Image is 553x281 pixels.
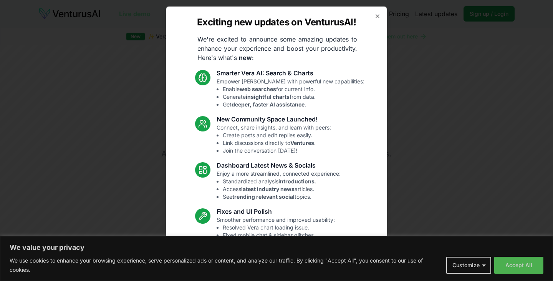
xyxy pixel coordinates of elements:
[232,101,305,107] strong: deeper, faster AI assistance
[290,139,314,146] strong: Ventures
[217,160,341,170] h3: Dashboard Latest News & Socials
[217,216,335,246] p: Smoother performance and improved usability:
[223,239,335,246] li: Enhanced overall UI consistency.
[223,146,331,154] li: Join the conversation [DATE]!
[241,185,295,192] strong: latest industry news
[197,16,356,28] h2: Exciting new updates on VenturusAI!
[223,100,364,108] li: Get .
[217,170,341,200] p: Enjoy a more streamlined, connected experience:
[217,77,364,108] p: Empower [PERSON_NAME] with powerful new capabilities:
[223,139,331,146] li: Link discussions directly to .
[223,93,364,100] li: Generate from data.
[232,193,295,200] strong: trending relevant social
[223,223,335,231] li: Resolved Vera chart loading issue.
[223,231,335,239] li: Fixed mobile chat & sidebar glitches.
[223,131,331,139] li: Create posts and edit replies easily.
[239,53,252,61] strong: new
[217,114,331,123] h3: New Community Space Launched!
[223,185,341,193] li: Access articles.
[278,178,315,184] strong: introductions
[223,85,364,93] li: Enable for current info.
[223,193,341,200] li: See topics.
[217,123,331,154] p: Connect, share insights, and learn with peers:
[191,34,363,62] p: We're excited to announce some amazing updates to enhance your experience and boost your producti...
[240,85,276,92] strong: web searches
[223,177,341,185] li: Standardized analysis .
[217,206,335,216] h3: Fixes and UI Polish
[217,68,364,77] h3: Smarter Vera AI: Search & Charts
[190,253,363,280] p: These updates are designed to make VenturusAI more powerful, intuitive, and user-friendly. Let us...
[246,93,290,100] strong: insightful charts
